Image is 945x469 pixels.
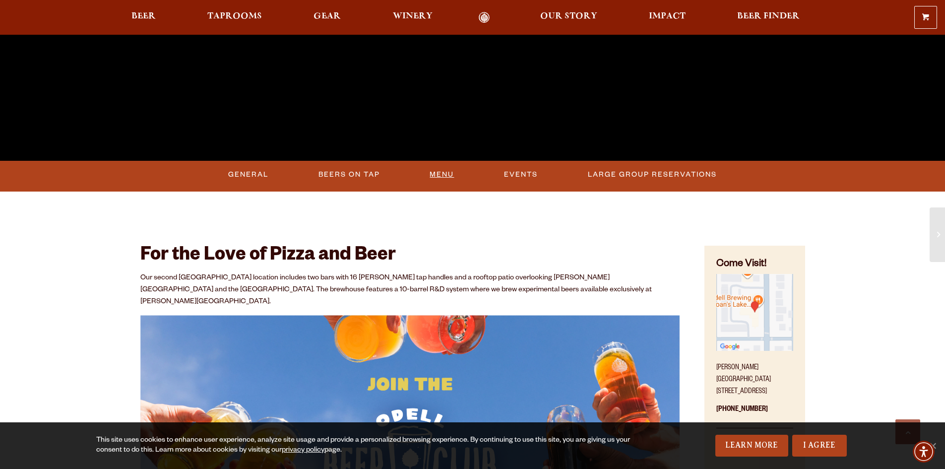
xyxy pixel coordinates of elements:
[393,12,433,20] span: Winery
[895,419,920,444] a: Scroll to top
[716,346,793,354] a: Find on Google Maps (opens in a new window)
[540,12,597,20] span: Our Story
[716,356,793,398] p: [PERSON_NAME][GEOGRAPHIC_DATA] [STREET_ADDRESS]
[716,274,793,350] img: Small thumbnail of location on map
[792,435,847,457] a: I Agree
[913,441,935,463] div: Accessibility Menu
[649,12,686,20] span: Impact
[282,447,324,455] a: privacy policy
[426,163,458,186] a: Menu
[731,12,806,23] a: Beer Finder
[534,12,604,23] a: Our Story
[642,12,692,23] a: Impact
[386,12,439,23] a: Winery
[201,12,268,23] a: Taprooms
[716,398,793,428] p: [PHONE_NUMBER]
[737,12,800,20] span: Beer Finder
[314,12,341,20] span: Gear
[140,246,680,268] h2: For the Love of Pizza and Beer
[140,272,680,308] p: Our second [GEOGRAPHIC_DATA] location includes two bars with 16 [PERSON_NAME] tap handles and a r...
[307,12,347,23] a: Gear
[584,163,721,186] a: Large Group Reservations
[716,258,793,272] h4: Come Visit!
[224,163,272,186] a: General
[466,12,503,23] a: Odell Home
[207,12,262,20] span: Taprooms
[131,12,156,20] span: Beer
[96,436,633,456] div: This site uses cookies to enhance user experience, analyze site usage and provide a personalized ...
[715,435,788,457] a: Learn More
[315,163,384,186] a: Beers On Tap
[125,12,162,23] a: Beer
[500,163,542,186] a: Events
